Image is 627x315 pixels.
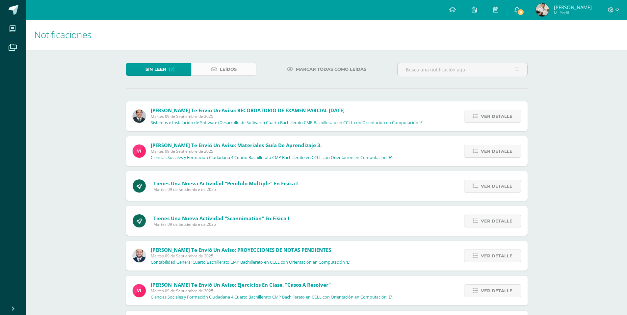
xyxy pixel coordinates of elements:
p: Contabilidad General Cuarto Bachillerato CMP Bachillerato en CCLL con Orientación en Computación 'E' [151,260,350,265]
a: Leídos [191,63,256,76]
span: (7) [169,63,175,75]
span: Tienes una nueva actividad "Scannimation" En Física I [153,215,289,222]
span: [PERSON_NAME] te envió un aviso: RECORDATORIO DE EXAMEN PARCIAL [DATE] [151,107,345,114]
span: 8 [517,9,524,16]
span: [PERSON_NAME] te envió un aviso: PROYECCIONES DE NOTAS PENDIENTES [151,247,331,253]
span: Ver detalle [481,215,512,227]
span: Ver detalle [481,145,512,157]
p: Ciencias Sociales y Formación Ciudadana 4 Cuarto Bachillerato CMP Bachillerato en CCLL con Orient... [151,295,392,300]
span: Leídos [220,63,237,75]
span: Ver detalle [481,180,512,192]
span: Martes 09 de Septiembre de 2025 [151,288,392,294]
span: Mi Perfil [554,10,592,15]
input: Busca una notificación aquí [398,63,527,76]
img: e7ba52ea921276b305ed1a43d236616f.png [536,3,549,16]
span: Marcar todas como leídas [296,63,366,75]
span: [PERSON_NAME] te envió un aviso: Materiales Guía de aprendizaje 3. [151,142,322,148]
a: Marcar todas como leídas [279,63,375,76]
img: eaa624bfc361f5d4e8a554d75d1a3cf6.png [133,249,146,262]
img: bd6d0aa147d20350c4821b7c643124fa.png [133,144,146,158]
span: [PERSON_NAME] te envió un aviso: Ejercicios en Clase. "Casos a resolver" [151,281,331,288]
span: Notificaciones [34,28,91,41]
span: Martes 09 de Septiembre de 2025 [151,114,424,119]
span: Tienes una nueva actividad "Péndulo múltiple" En Física I [153,180,298,187]
span: Martes 09 de Septiembre de 2025 [151,148,392,154]
span: [PERSON_NAME] [554,4,592,11]
p: Sistemas e Instalación de Software (Desarrollo de Software) Cuarto Bachillerato CMP Bachillerato ... [151,120,424,125]
a: Sin leer(7) [126,63,191,76]
span: Ver detalle [481,110,512,122]
span: Ver detalle [481,285,512,297]
img: 2306758994b507d40baaa54be1d4aa7e.png [133,110,146,123]
span: Sin leer [145,63,166,75]
span: Martes 09 de Septiembre de 2025 [153,187,298,192]
img: bd6d0aa147d20350c4821b7c643124fa.png [133,284,146,297]
span: Ver detalle [481,250,512,262]
p: Ciencias Sociales y Formación Ciudadana 4 Cuarto Bachillerato CMP Bachillerato en CCLL con Orient... [151,155,392,160]
span: Martes 09 de Septiembre de 2025 [151,253,350,259]
span: Martes 09 de Septiembre de 2025 [153,222,289,227]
